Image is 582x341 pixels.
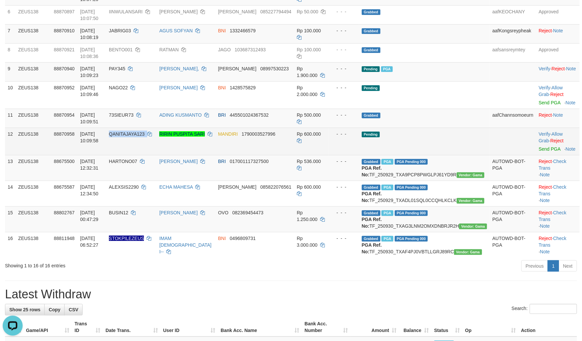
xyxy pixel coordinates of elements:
td: ZEUS138 [16,155,51,181]
a: Reject [552,66,565,71]
a: Note [566,66,576,71]
th: Op: activate to sort column ascending [462,318,518,337]
div: - - - [331,158,356,165]
span: NAGO22 [109,85,128,90]
span: PGA Pending [395,236,428,242]
a: [PERSON_NAME], [159,66,199,71]
td: aafKongsreypheak [490,24,536,43]
a: Verify [539,66,550,71]
a: Check Trans [539,236,566,248]
span: Vendor URL: https://trx31.1velocity.biz [457,172,485,178]
span: Grabbed [362,159,380,165]
span: Vendor URL: https://trx31.1velocity.biz [454,249,482,255]
span: [DATE] 10:08:36 [80,47,99,59]
span: Grabbed [362,47,380,53]
span: Rp 600.000 [297,131,321,137]
span: Copy 1790003527996 to clipboard [242,131,275,137]
td: ZEUS138 [16,81,51,109]
div: - - - [331,8,356,15]
span: QANITAJAYA123 [109,131,145,137]
span: BENTO001 [109,47,133,52]
td: Approved [536,43,580,62]
span: PGA Pending [395,185,428,190]
th: User ID: activate to sort column ascending [161,318,218,337]
a: Note [566,100,576,105]
a: Note [553,28,563,33]
span: 88675500 [54,159,75,164]
td: 10 [5,81,16,109]
a: AGUS SOFYAN [159,28,193,33]
a: Reject [539,112,552,118]
td: ZEUS138 [16,43,51,62]
span: 88870897 [54,9,75,14]
a: RATMAN [159,47,179,52]
span: [PERSON_NAME] [218,66,257,71]
a: Send PGA [539,100,560,105]
span: BNI [218,28,226,33]
a: Reject [539,28,552,33]
span: Pending [362,132,380,137]
a: Reject [539,236,552,241]
th: Status: activate to sort column ascending [431,318,462,337]
span: Copy 017001117327500 to clipboard [230,159,269,164]
div: - - - [331,131,356,137]
span: 88675587 [54,184,75,190]
span: Copy 103687312493 to clipboard [235,47,266,52]
td: ZEUS138 [16,5,51,24]
span: BNI [218,236,226,241]
div: - - - [331,27,356,34]
b: PGA Ref. No: [362,217,382,229]
td: ZEUS138 [16,181,51,206]
span: BRI [218,112,226,118]
a: CSV [64,304,83,315]
div: Showing 1 to 16 of 16 entries [5,260,238,269]
td: 11 [5,109,16,128]
td: ZEUS138 [16,109,51,128]
span: Marked by aafsreyleap [381,236,393,242]
span: Copy 082369454473 to clipboard [232,210,263,215]
span: [DATE] 10:09:58 [80,131,99,143]
span: [DATE] 00:47:29 [80,210,99,222]
a: Note [540,223,550,229]
span: PAY345 [109,66,125,71]
div: - - - [331,209,356,216]
span: HARTONO07 [109,159,137,164]
span: Marked by aafsreyleap [381,210,393,216]
a: Reject [550,138,564,143]
td: AUTOWD-BOT-PGA [490,181,536,206]
span: CSV [69,307,78,312]
a: IMAM [DEMOGRAPHIC_DATA] I-- [159,236,212,254]
span: Rp 1.250.000 [297,210,317,222]
span: 88870952 [54,85,75,90]
span: Copy 445501024367532 to clipboard [230,112,269,118]
span: OVO [218,210,229,215]
span: [PERSON_NAME] [218,9,257,14]
td: 15 [5,206,16,232]
td: ZEUS138 [16,62,51,81]
span: Marked by aaftrukkakada [381,159,393,165]
span: Grabbed [362,9,380,15]
a: Check Trans [539,184,566,196]
span: Copy 085822076561 to clipboard [260,184,291,190]
span: Rp 2.000.000 [297,85,317,97]
td: · [536,24,580,43]
span: Rp 600.000 [297,184,321,190]
span: [DATE] 10:09:46 [80,85,99,97]
span: IINWULANSARI [109,9,143,14]
span: JAGO [218,47,231,52]
span: [DATE] 10:09:51 [80,112,99,124]
td: AUTOWD-BOT-PGA [490,232,536,258]
td: · · [536,181,580,206]
span: · [539,85,563,97]
span: Show 25 rows [9,307,40,312]
td: · · [536,206,580,232]
a: Note [540,249,550,254]
div: - - - [331,112,356,118]
span: Rp 100.000 [297,28,321,33]
button: Open LiveChat chat widget [3,3,23,23]
td: 9 [5,62,16,81]
span: Rp 1.900.000 [297,66,317,78]
td: 8 [5,43,16,62]
div: - - - [331,84,356,91]
span: 88811948 [54,236,75,241]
